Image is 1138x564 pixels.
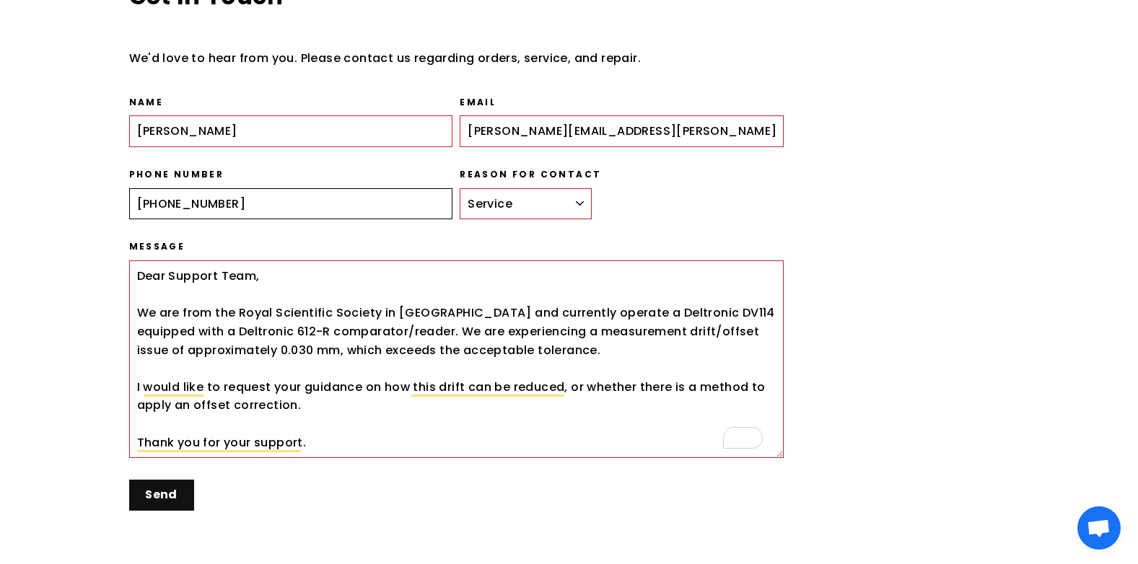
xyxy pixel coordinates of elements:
label: Phone number [129,169,453,181]
label: Name [129,97,453,109]
textarea: To enrich screen reader interactions, please activate Accessibility in Grammarly extension settings [129,260,784,458]
label: Message [129,241,784,253]
label: Email [460,97,784,109]
label: Reason for contact [460,169,784,181]
div: We'd love to hear from you. Please contact us regarding orders, service, and repair. [129,49,784,68]
div: Open chat [1077,506,1121,550]
input: Send [129,480,194,511]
